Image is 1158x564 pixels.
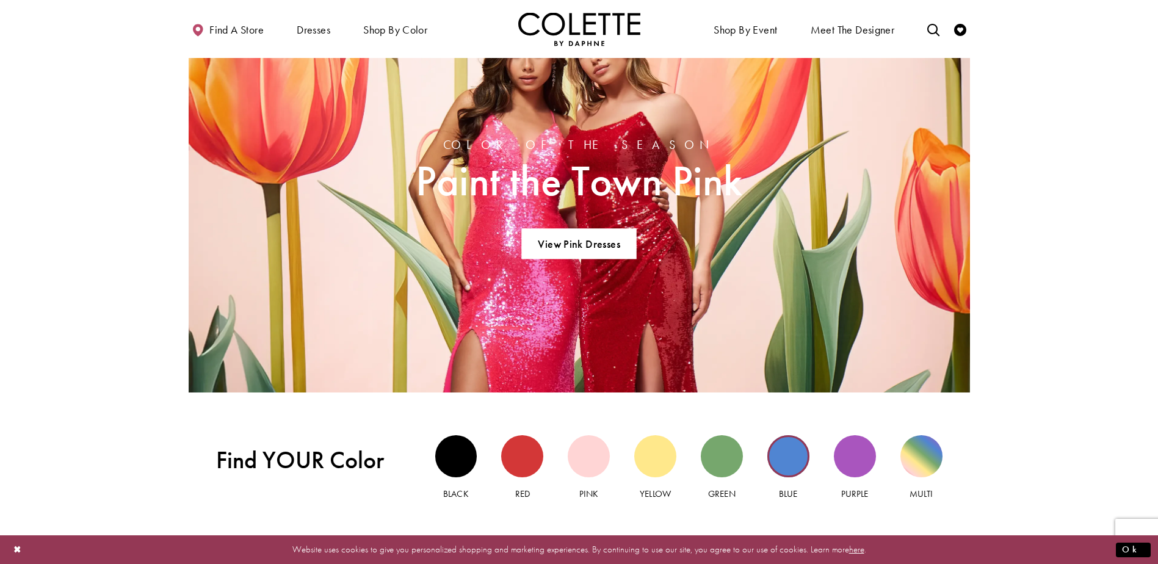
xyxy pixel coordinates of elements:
a: Meet the designer [808,12,898,46]
div: Blue view [767,435,809,477]
a: colette by daphne models wearing spring 2025 dresses Related Link [189,5,970,392]
span: Find YOUR Color [216,446,408,474]
span: Shop by color [360,12,430,46]
a: View Pink Dresses [522,229,636,259]
span: Meet the designer [811,24,895,36]
img: Colette by Daphne [518,12,640,46]
div: Red view [501,435,543,477]
a: Red view Red [501,435,543,501]
span: Shop By Event [714,24,777,36]
span: Color of the Season [416,138,742,151]
span: Dresses [294,12,333,46]
a: Toggle search [924,12,943,46]
a: Visit Home Page [518,12,640,46]
span: Purple [841,488,868,500]
a: Purple view Purple [834,435,876,501]
span: Black [443,488,468,500]
span: Find a store [209,24,264,36]
a: here [849,543,864,555]
span: Yellow [640,488,670,500]
span: Pink [579,488,598,500]
div: Black view [435,435,477,477]
span: Blue [779,488,797,500]
span: Dresses [297,24,330,36]
div: Purple view [834,435,876,477]
div: Multi view [900,435,943,477]
div: Green view [701,435,743,477]
a: Check Wishlist [951,12,969,46]
a: Yellow view Yellow [634,435,676,501]
a: Black view Black [435,435,477,501]
span: Green [708,488,735,500]
span: Multi [910,488,933,500]
a: Find a store [189,12,267,46]
button: Submit Dialog [1116,542,1151,557]
span: Paint the Town Pink [416,157,742,204]
a: Blue view Blue [767,435,809,501]
p: Website uses cookies to give you personalized shopping and marketing experiences. By continuing t... [88,541,1070,558]
div: Yellow view [634,435,676,477]
span: Red [515,488,530,500]
div: Pink view [568,435,610,477]
a: Pink view Pink [568,435,610,501]
span: Shop by color [363,24,427,36]
button: Close Dialog [7,539,28,560]
span: Shop By Event [711,12,780,46]
a: Green view Green [701,435,743,501]
a: Multi view Multi [900,435,943,501]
